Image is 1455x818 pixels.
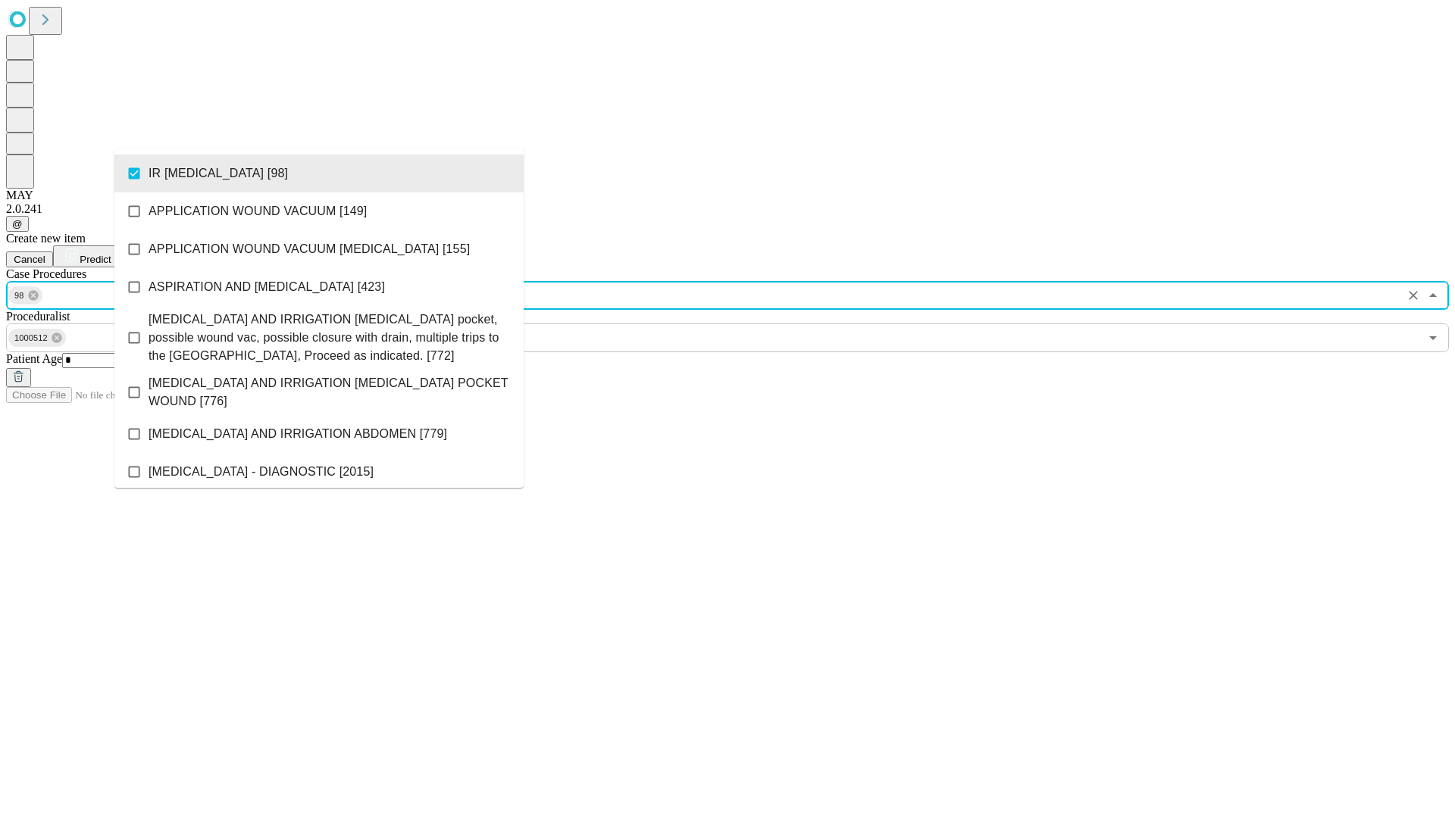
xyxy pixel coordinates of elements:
[6,251,53,267] button: Cancel
[1403,285,1424,306] button: Clear
[149,278,385,296] span: ASPIRATION AND [MEDICAL_DATA] [423]
[149,202,367,220] span: APPLICATION WOUND VACUUM [149]
[6,189,1449,202] div: MAY
[8,329,66,347] div: 1000512
[6,216,29,232] button: @
[149,374,512,411] span: [MEDICAL_DATA] AND IRRIGATION [MEDICAL_DATA] POCKET WOUND [776]
[12,218,23,229] span: @
[80,254,111,265] span: Predict
[149,311,512,365] span: [MEDICAL_DATA] AND IRRIGATION [MEDICAL_DATA] pocket, possible wound vac, possible closure with dr...
[53,245,123,267] button: Predict
[149,463,374,481] span: [MEDICAL_DATA] - DIAGNOSTIC [2015]
[14,254,45,265] span: Cancel
[8,329,54,347] span: 1000512
[149,425,447,443] span: [MEDICAL_DATA] AND IRRIGATION ABDOMEN [779]
[6,267,86,280] span: Scheduled Procedure
[1422,327,1444,348] button: Open
[6,202,1449,216] div: 2.0.241
[8,287,30,304] span: 98
[149,164,288,183] span: IR [MEDICAL_DATA] [98]
[6,352,62,365] span: Patient Age
[6,232,86,245] span: Create new item
[149,240,470,258] span: APPLICATION WOUND VACUUM [MEDICAL_DATA] [155]
[8,286,42,304] div: 98
[6,310,70,323] span: Proceduralist
[1422,285,1444,306] button: Close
